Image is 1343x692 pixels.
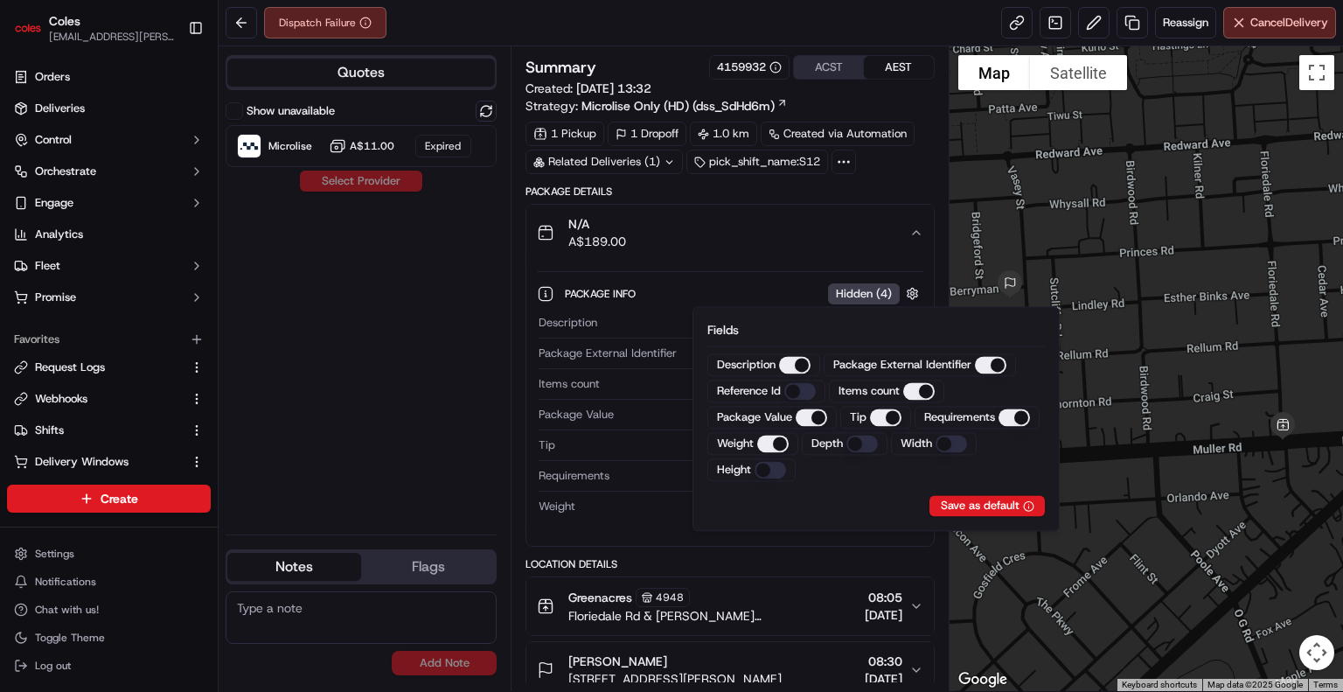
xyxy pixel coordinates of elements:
[526,205,934,261] button: N/AA$189.00
[568,670,782,688] span: [STREET_ADDRESS][PERSON_NAME]
[35,659,71,673] span: Log out
[865,653,902,670] span: 08:30
[264,7,386,38] button: Dispatch Failure
[811,436,843,451] label: Depth
[268,139,312,153] span: Microlise
[1223,7,1336,38] button: CancelDelivery
[608,122,686,146] div: 1 Dropoff
[525,150,683,174] div: Related Deliveries (1)
[525,557,935,571] div: Location Details
[1299,635,1334,670] button: Map camera controls
[616,468,922,484] div: Photo Proof of Delivery
[526,577,934,635] button: Greenacres4948Floriedale Rd & [PERSON_NAME][STREET_ADDRESS]08:05[DATE]
[717,383,781,399] label: Reference Id
[17,17,52,52] img: Nash
[686,150,828,174] div: pick_shift_name:S12
[17,255,31,269] div: 📗
[717,59,782,75] button: 4159932
[7,542,211,566] button: Settings
[539,468,609,484] span: Requirements
[35,258,60,274] span: Fleet
[35,603,99,617] span: Chat with us!
[35,575,96,589] span: Notifications
[568,589,632,606] span: Greenacres
[717,409,792,425] label: Package Value
[717,436,754,451] label: Weight
[10,247,141,278] a: 📗Knowledge Base
[865,606,902,624] span: [DATE]
[1122,679,1197,691] button: Keyboard shortcuts
[7,126,211,154] button: Control
[828,283,923,304] button: Hidden (4)
[297,172,318,193] button: Start new chat
[7,353,211,381] button: Request Logs
[35,69,70,85] span: Orders
[35,195,73,211] span: Engage
[581,97,775,115] span: Microlise Only (HD) (dss_SdHd6m)
[1155,7,1216,38] button: Reassign
[568,233,626,250] span: A$189.00
[35,631,105,645] span: Toggle Theme
[525,185,935,199] div: Package Details
[954,668,1012,691] a: Open this area in Google Maps (opens a new window)
[525,59,596,75] h3: Summary
[7,598,211,622] button: Chat with us!
[35,547,74,561] span: Settings
[7,385,211,413] button: Webhooks
[539,376,600,392] span: Items count
[568,653,667,670] span: [PERSON_NAME]
[7,252,211,280] button: Fleet
[7,94,211,122] a: Deliveries
[839,383,900,399] label: Items count
[49,30,174,44] button: [EMAIL_ADDRESS][PERSON_NAME][PERSON_NAME][DOMAIN_NAME]
[761,122,915,146] a: Created via Automation
[350,139,394,153] span: A$11.00
[7,63,211,91] a: Orders
[35,423,64,438] span: Shifts
[1313,680,1338,689] a: Terms (opens in new tab)
[35,227,83,242] span: Analytics
[794,56,864,79] button: ACST
[1207,680,1303,689] span: Map data ©2025 Google
[35,454,129,470] span: Delivery Windows
[35,391,87,407] span: Webhooks
[141,247,288,278] a: 💻API Documentation
[7,654,211,678] button: Log out
[539,346,677,361] span: Package External Identifier
[864,56,934,79] button: AEST
[247,103,335,119] label: Show unavailable
[35,101,85,116] span: Deliveries
[17,167,49,199] img: 1736555255976-a54dd68f-1ca7-489b-9aae-adbdc363a1c4
[1030,55,1127,90] button: Show satellite imagery
[415,135,471,157] div: Expired
[361,553,495,581] button: Flags
[7,626,211,650] button: Toggle Theme
[707,321,1045,339] p: Fields
[7,220,211,248] a: Analytics
[35,290,76,305] span: Promise
[717,357,776,373] label: Description
[7,448,211,476] button: Delivery Windows
[14,360,183,375] a: Request Logs
[525,80,651,97] span: Created:
[7,416,211,444] button: Shifts
[568,607,858,625] span: Floriedale Rd & [PERSON_NAME][STREET_ADDRESS]
[35,254,134,271] span: Knowledge Base
[165,254,281,271] span: API Documentation
[174,297,212,310] span: Pylon
[684,346,922,361] div: 231299740
[525,122,604,146] div: 1 Pickup
[59,167,287,185] div: Start new chat
[227,553,361,581] button: Notes
[14,423,183,438] a: Shifts
[101,490,138,507] span: Create
[7,157,211,185] button: Orchestrate
[49,12,80,30] button: Coles
[836,286,892,302] span: Hidden ( 4 )
[576,80,651,96] span: [DATE] 13:32
[7,485,211,513] button: Create
[865,670,902,688] span: [DATE]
